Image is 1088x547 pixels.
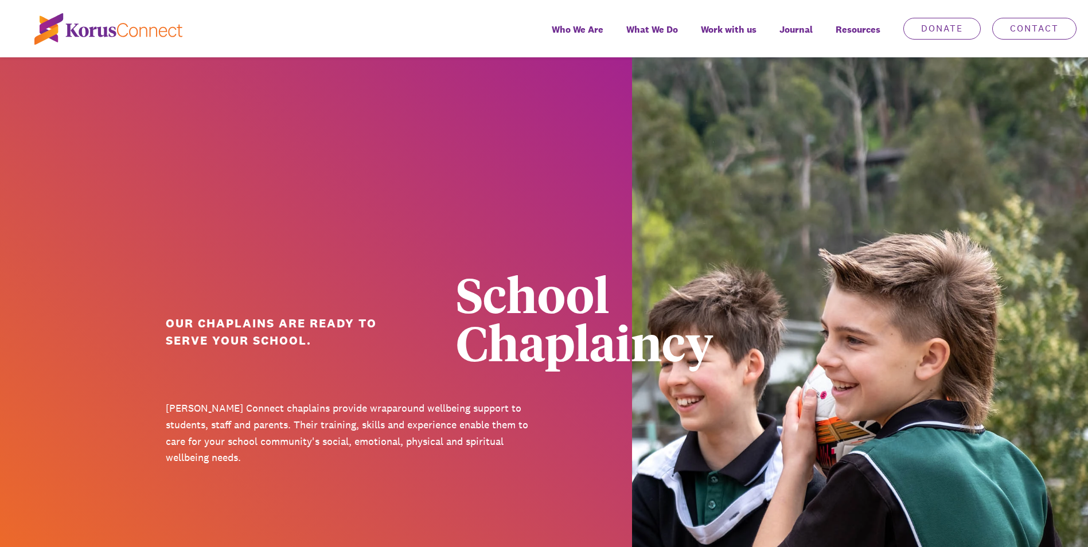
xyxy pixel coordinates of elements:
span: What We Do [626,21,678,38]
p: [PERSON_NAME] Connect chaplains provide wraparound wellbeing support to students, staff and paren... [166,400,536,466]
a: Work with us [689,16,768,57]
a: Contact [992,18,1077,40]
span: Who We Are [552,21,603,38]
span: Work with us [701,21,756,38]
h1: Our chaplains are ready to serve your school. [166,315,439,349]
a: Who We Are [540,16,615,57]
a: Journal [768,16,824,57]
div: School Chaplaincy [456,269,826,366]
img: korus-connect%2Fc5177985-88d5-491d-9cd7-4a1febad1357_logo.svg [34,13,182,45]
span: Journal [779,21,813,38]
a: Donate [903,18,981,40]
div: Resources [824,16,892,57]
a: What We Do [615,16,689,57]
